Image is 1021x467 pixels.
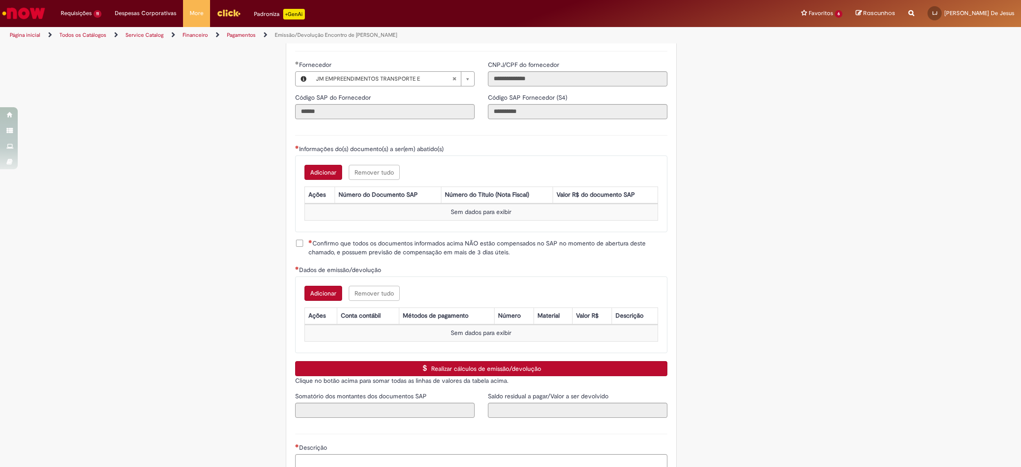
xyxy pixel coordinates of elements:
span: More [190,9,203,18]
input: Somatório dos montantes dos documentos SAP [295,403,475,418]
a: Service Catalog [125,31,164,39]
label: Somente leitura - Saldo residual a pagar/Valor a ser devolvido [488,392,610,401]
th: Ações [304,307,337,324]
span: LJ [932,10,937,16]
label: Fornecedor [295,60,333,69]
span: Despesas Corporativas [115,9,176,18]
span: Somente leitura - CNPJ/CPF do fornecedor [488,61,561,69]
a: Todos os Catálogos [59,31,106,39]
span: Somente leitura - Código SAP do Fornecedor [295,93,373,101]
p: +GenAi [283,9,305,19]
label: Somente leitura - Somatório dos montantes dos documentos SAP [295,392,429,401]
span: Confirmo que todos os documentos informados acima NÃO estão compensados no SAP no momento de aber... [308,239,667,257]
label: Somente leitura - CNPJ/CPF do fornecedor [488,60,561,69]
th: Ações [304,187,335,203]
span: Favoritos [809,9,833,18]
span: Necessários [295,145,299,149]
button: Add a row for Dados de emissão/devolução [304,286,342,301]
a: Página inicial [10,31,40,39]
span: Dados de emissão/devolução [299,266,383,274]
span: Descrição [299,444,329,451]
span: Somente leitura - Fornecedor [299,61,333,69]
a: Pagamentos [227,31,256,39]
th: Número do Título (Nota Fiscal) [441,187,553,203]
ul: Trilhas de página [7,27,674,43]
label: Somente leitura - Código SAP Fornecedor (S4) [488,93,569,102]
a: Rascunhos [856,9,895,18]
th: Valor R$ do documento SAP [553,187,658,203]
span: Necessários [295,444,299,448]
input: Código SAP do Fornecedor [295,104,475,119]
input: CNPJ/CPF do fornecedor [488,71,667,86]
div: Padroniza [254,9,305,19]
td: Sem dados para exibir [304,204,658,220]
th: Número [494,307,534,324]
input: Código SAP Fornecedor (S4) [488,104,667,119]
img: click_logo_yellow_360x200.png [217,6,241,19]
span: 6 [835,10,842,18]
label: Somente leitura - Código SAP do Fornecedor [295,93,373,102]
th: Valor R$ [572,307,612,324]
abbr: Limpar campo Fornecedor [448,72,461,86]
th: Número do Documento SAP [335,187,441,203]
img: ServiceNow [1,4,47,22]
a: Financeiro [183,31,208,39]
th: Descrição [612,307,658,324]
input: Saldo residual a pagar/Valor a ser devolvido [488,403,667,418]
td: Sem dados para exibir [304,325,658,341]
p: Clique no botão acima para somar todas as linhas de valores da tabela acima. [295,376,667,385]
th: Métodos de pagamento [399,307,494,324]
button: Add a row for Informações do(s) documento(s) a ser(em) abatido(s) [304,165,342,180]
th: Material [534,307,572,324]
button: Fornecedor , Visualizar este registro JM EMPREENDIMENTOS TRANSPORTE E [296,72,312,86]
button: Realizar cálculos de emissão/devolução [295,361,667,376]
span: Informações do(s) documento(s) a ser(em) abatido(s) [299,145,445,153]
span: [PERSON_NAME] De Jesus [944,9,1014,17]
span: Requisições [61,9,92,18]
span: Necessários [295,266,299,270]
span: Rascunhos [863,9,895,17]
span: JM EMPREENDIMENTOS TRANSPORTE E [316,72,452,86]
a: JM EMPREENDIMENTOS TRANSPORTE ELimpar campo Fornecedor [312,72,474,86]
a: Emissão/Devolução Encontro de [PERSON_NAME] [275,31,397,39]
th: Conta contábil [337,307,399,324]
span: Obrigatório Preenchido [295,61,299,65]
span: 11 [94,10,101,18]
span: Somente leitura - Código SAP Fornecedor (S4) [488,93,569,101]
span: Necessários [308,240,312,243]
